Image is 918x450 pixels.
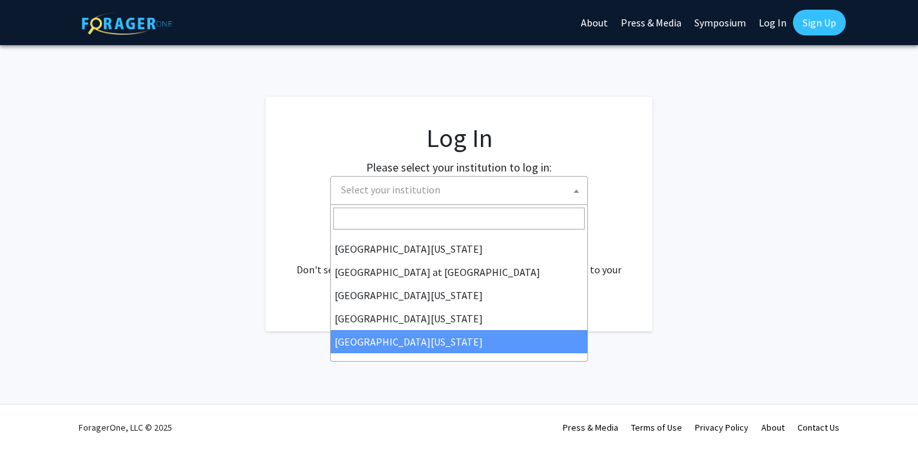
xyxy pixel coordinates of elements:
li: [GEOGRAPHIC_DATA] at [GEOGRAPHIC_DATA] [331,260,587,284]
a: Terms of Use [631,422,682,433]
a: Contact Us [797,422,839,433]
div: ForagerOne, LLC © 2025 [79,405,172,450]
a: Privacy Policy [695,422,748,433]
li: [GEOGRAPHIC_DATA][US_STATE] [331,237,587,260]
h1: Log In [291,122,627,153]
input: Search [333,208,585,230]
li: [GEOGRAPHIC_DATA][US_STATE] [331,330,587,353]
span: Select your institution [336,177,587,203]
li: [GEOGRAPHIC_DATA][US_STATE] [331,307,587,330]
a: Press & Media [563,422,618,433]
label: Please select your institution to log in: [366,159,552,176]
iframe: Chat [10,392,55,440]
li: [PERSON_NAME][GEOGRAPHIC_DATA] [331,353,587,377]
a: Sign Up [793,10,846,35]
a: About [761,422,785,433]
li: [GEOGRAPHIC_DATA][US_STATE] [331,284,587,307]
div: No account? . Don't see your institution? about bringing ForagerOne to your institution. [291,231,627,293]
span: Select your institution [341,183,440,196]
img: ForagerOne Logo [82,12,172,35]
span: Select your institution [330,176,588,205]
